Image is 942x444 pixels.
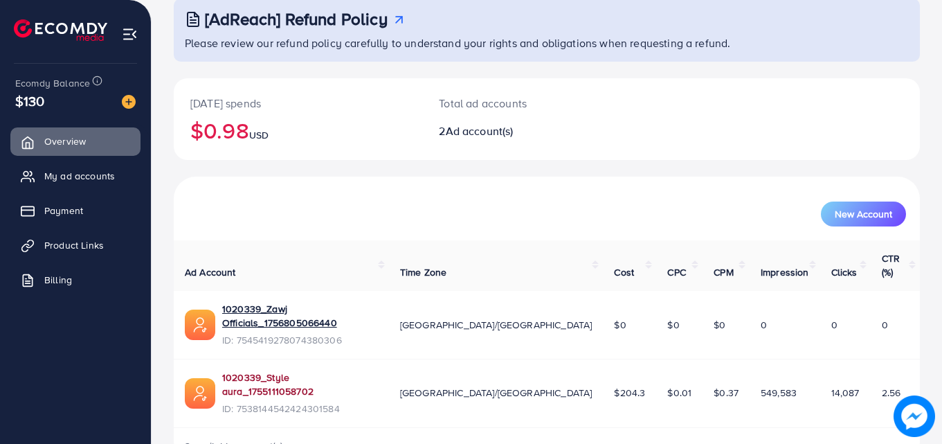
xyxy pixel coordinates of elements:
p: [DATE] spends [190,95,406,112]
span: [GEOGRAPHIC_DATA]/[GEOGRAPHIC_DATA] [400,386,592,400]
a: 1020339_Zawj Officials_1756805066440 [222,302,378,330]
h2: $0.98 [190,117,406,143]
a: Payment [10,197,141,224]
span: ID: 7545419278074380306 [222,333,378,347]
span: Impression [761,265,809,279]
span: $204.3 [614,386,645,400]
span: Payment [44,204,83,217]
a: Overview [10,127,141,155]
img: ic-ads-acc.e4c84228.svg [185,310,215,340]
a: My ad accounts [10,162,141,190]
span: USD [249,128,269,142]
h2: 2 [439,125,592,138]
span: $0.01 [667,386,691,400]
button: New Account [821,202,906,227]
span: New Account [835,209,892,219]
span: Clicks [831,265,858,279]
span: Overview [44,134,86,148]
span: Ad account(s) [446,123,514,139]
span: $0 [667,318,679,332]
span: 0 [882,318,888,332]
a: 1020339_Style aura_1755111058702 [222,371,378,399]
span: CPC [667,265,685,279]
span: $130 [15,91,45,111]
span: Ad Account [185,265,236,279]
span: Billing [44,273,72,287]
span: Ecomdy Balance [15,76,90,90]
span: 14,087 [831,386,860,400]
span: $0 [614,318,626,332]
span: Time Zone [400,265,446,279]
span: $0.37 [714,386,739,400]
p: Please review our refund policy carefully to understand your rights and obligations when requesti... [185,35,912,51]
span: 2.56 [882,386,901,400]
span: My ad accounts [44,169,115,183]
span: Cost [614,265,634,279]
img: menu [122,26,138,42]
span: Product Links [44,238,104,252]
a: Product Links [10,231,141,259]
span: 549,583 [761,386,797,400]
h3: [AdReach] Refund Policy [205,9,388,29]
span: CTR (%) [882,251,900,279]
span: 0 [831,318,837,332]
span: CPM [714,265,733,279]
img: logo [14,19,107,41]
span: 0 [761,318,767,332]
img: image [894,396,935,437]
a: Billing [10,266,141,294]
span: [GEOGRAPHIC_DATA]/[GEOGRAPHIC_DATA] [400,318,592,332]
span: ID: 7538144542424301584 [222,402,378,416]
span: $0 [714,318,725,332]
img: ic-ads-acc.e4c84228.svg [185,378,215,409]
p: Total ad accounts [439,95,592,112]
img: image [122,95,136,109]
